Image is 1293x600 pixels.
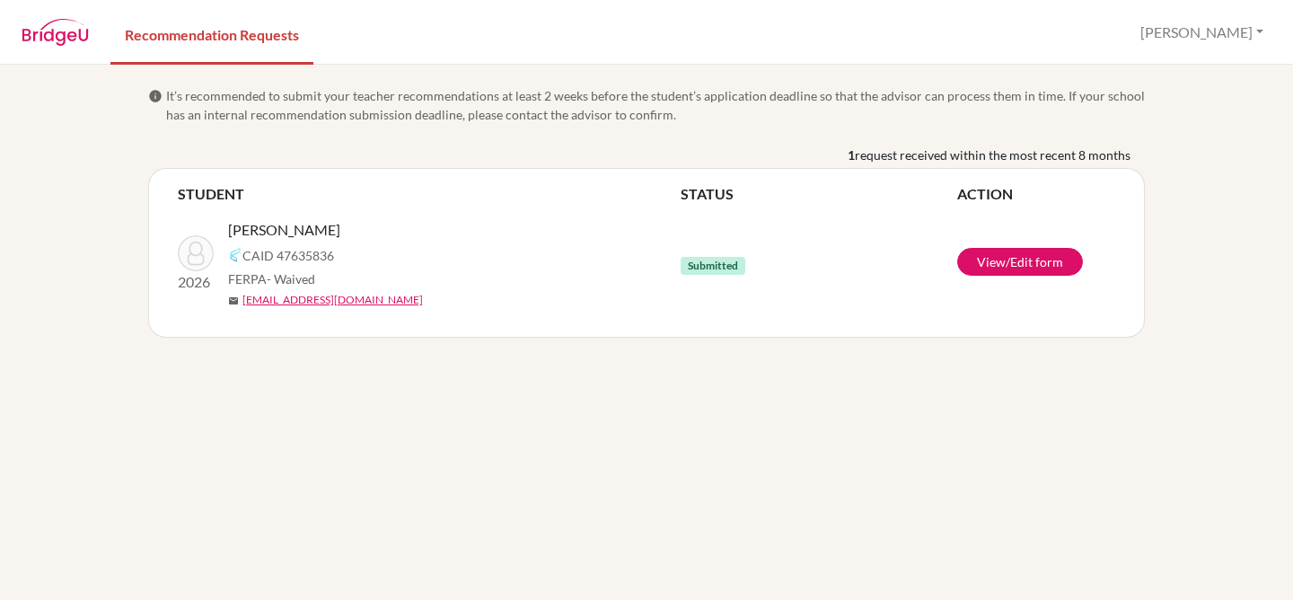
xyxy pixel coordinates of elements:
[22,19,89,46] img: BridgeU logo
[228,219,340,241] span: [PERSON_NAME]
[957,183,1115,205] th: ACTION
[178,235,214,271] img: GOLLAMUDI, Shreyas
[1132,15,1271,49] button: [PERSON_NAME]
[228,296,239,306] span: mail
[166,86,1145,124] span: It’s recommended to submit your teacher recommendations at least 2 weeks before the student’s app...
[228,269,315,288] span: FERPA
[681,257,745,275] span: Submitted
[178,271,214,293] p: 2026
[242,246,334,265] span: CAID 47635836
[178,183,681,205] th: STUDENT
[267,271,315,287] span: - Waived
[957,248,1083,276] a: View/Edit form
[110,3,313,65] a: Recommendation Requests
[855,146,1130,164] span: request received within the most recent 8 months
[148,89,163,103] span: info
[681,183,957,205] th: STATUS
[848,146,855,164] b: 1
[242,292,423,308] a: [EMAIL_ADDRESS][DOMAIN_NAME]
[228,248,242,262] img: Common App logo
